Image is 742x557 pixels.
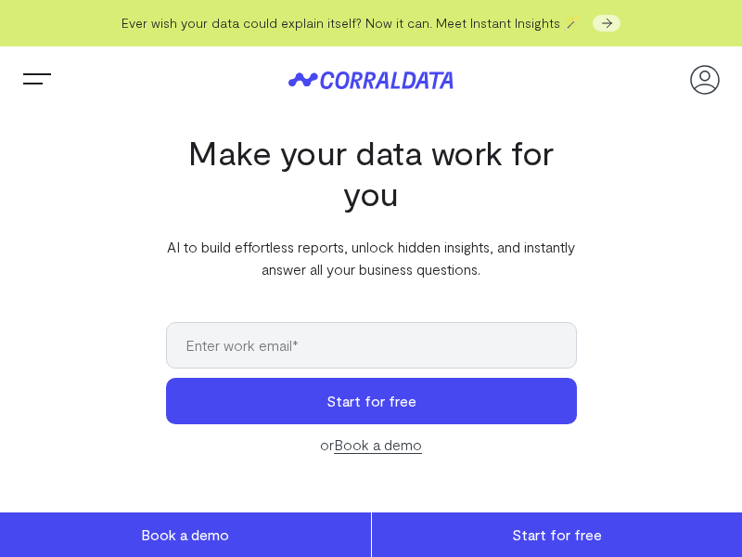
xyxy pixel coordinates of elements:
p: AI to build effortless reports, unlock hidden insights, and instantly answer all your business qu... [166,236,577,280]
span: Ever wish your data could explain itself? Now it can. Meet Instant Insights 🪄 [122,15,580,31]
span: Start for free [512,525,602,543]
button: Trigger Menu [19,61,56,98]
div: or [166,434,577,456]
span: Book a demo [141,525,229,543]
input: Enter work email* [166,322,577,369]
a: Book a demo [334,435,422,454]
h1: Make your data work for you [166,132,577,214]
button: Start for free [166,378,577,424]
